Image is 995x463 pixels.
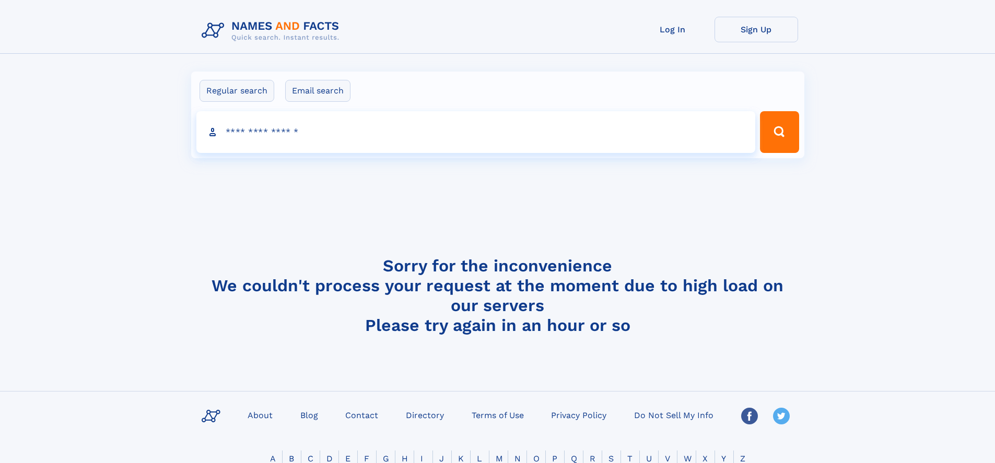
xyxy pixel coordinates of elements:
a: Blog [296,407,322,422]
a: Contact [341,407,382,422]
label: Email search [285,80,350,102]
h4: Sorry for the inconvenience We couldn't process your request at the moment due to high load on ou... [197,256,798,335]
a: Directory [402,407,448,422]
a: Do Not Sell My Info [630,407,718,422]
a: Sign Up [715,17,798,42]
img: Twitter [773,408,790,424]
a: Log In [631,17,715,42]
a: Privacy Policy [547,407,611,422]
input: search input [196,111,756,153]
a: Terms of Use [467,407,528,422]
a: About [243,407,277,422]
img: Logo Names and Facts [197,17,348,45]
label: Regular search [200,80,274,102]
button: Search Button [760,111,799,153]
img: Facebook [741,408,758,424]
